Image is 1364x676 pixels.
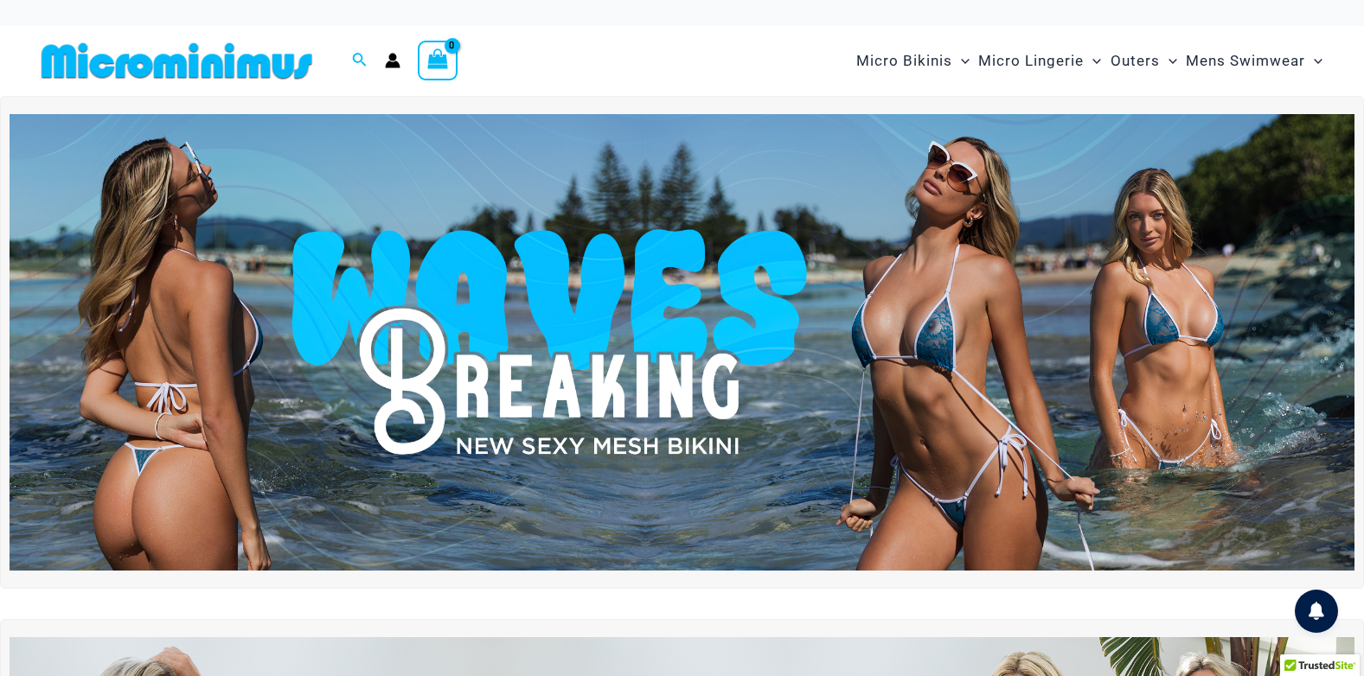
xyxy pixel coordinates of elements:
a: View Shopping Cart, empty [418,41,458,80]
span: Outers [1111,39,1160,83]
a: OutersMenu ToggleMenu Toggle [1106,35,1181,87]
img: MM SHOP LOGO FLAT [35,41,319,80]
a: Micro LingerieMenu ToggleMenu Toggle [974,35,1105,87]
a: Mens SwimwearMenu ToggleMenu Toggle [1181,35,1327,87]
img: Waves Breaking Ocean Bikini Pack [10,114,1354,571]
span: Menu Toggle [1160,39,1177,83]
a: Micro BikinisMenu ToggleMenu Toggle [852,35,974,87]
a: Search icon link [352,50,368,72]
nav: Site Navigation [849,32,1329,90]
span: Micro Bikinis [856,39,952,83]
span: Menu Toggle [952,39,970,83]
span: Micro Lingerie [978,39,1084,83]
span: Menu Toggle [1305,39,1322,83]
span: Mens Swimwear [1186,39,1305,83]
a: Account icon link [385,53,400,68]
span: Menu Toggle [1084,39,1101,83]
